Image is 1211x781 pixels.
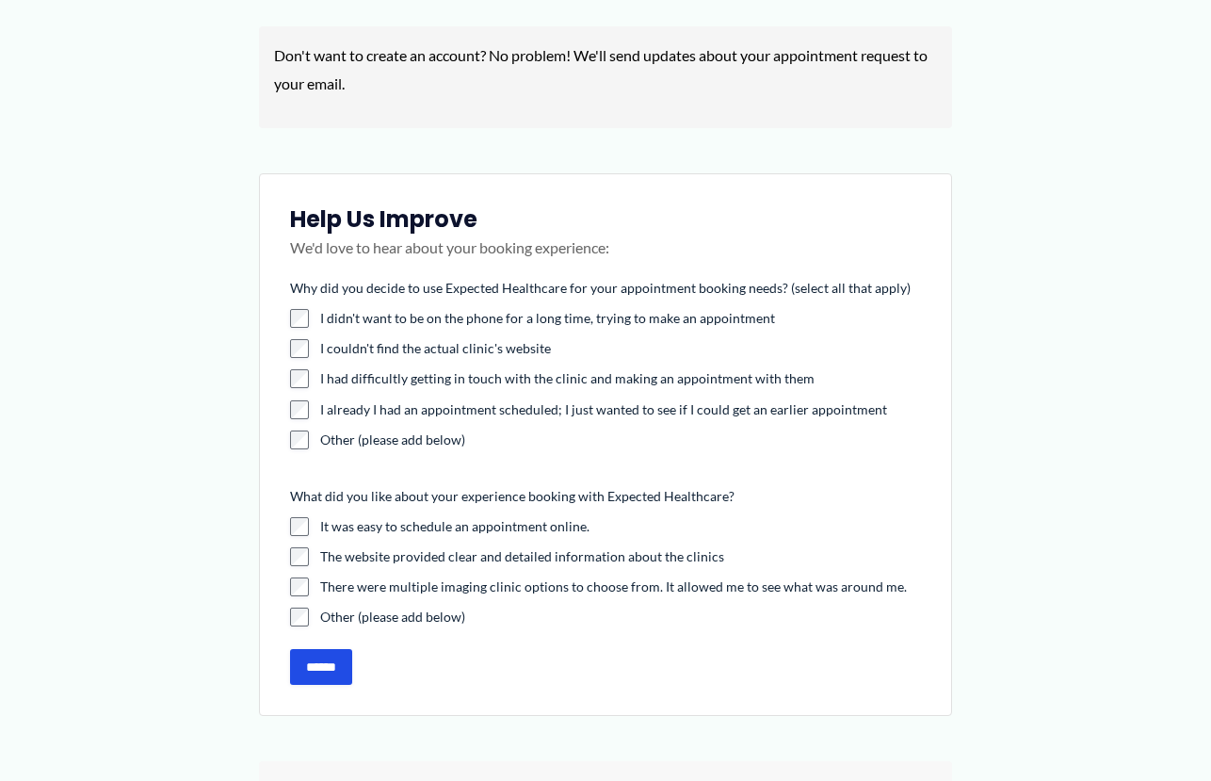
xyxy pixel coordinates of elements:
[320,547,921,566] label: The website provided clear and detailed information about the clinics
[320,400,921,419] label: I already I had an appointment scheduled; I just wanted to see if I could get an earlier appointment
[320,578,921,596] label: There were multiple imaging clinic options to choose from. It allowed me to see what was around me.
[320,608,921,626] label: Other (please add below)
[290,204,921,234] h3: Help Us Improve
[320,369,921,388] label: I had difficultly getting in touch with the clinic and making an appointment with them
[320,517,921,536] label: It was easy to schedule an appointment online.
[320,339,921,358] label: I couldn't find the actual clinic's website
[320,431,921,449] label: Other (please add below)
[274,41,937,97] p: Don't want to create an account? No problem! We'll send updates about your appointment request to...
[320,309,921,328] label: I didn't want to be on the phone for a long time, trying to make an appointment
[290,234,921,281] p: We'd love to hear about your booking experience:
[290,279,911,298] legend: Why did you decide to use Expected Healthcare for your appointment booking needs? (select all tha...
[290,487,735,506] legend: What did you like about your experience booking with Expected Healthcare?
